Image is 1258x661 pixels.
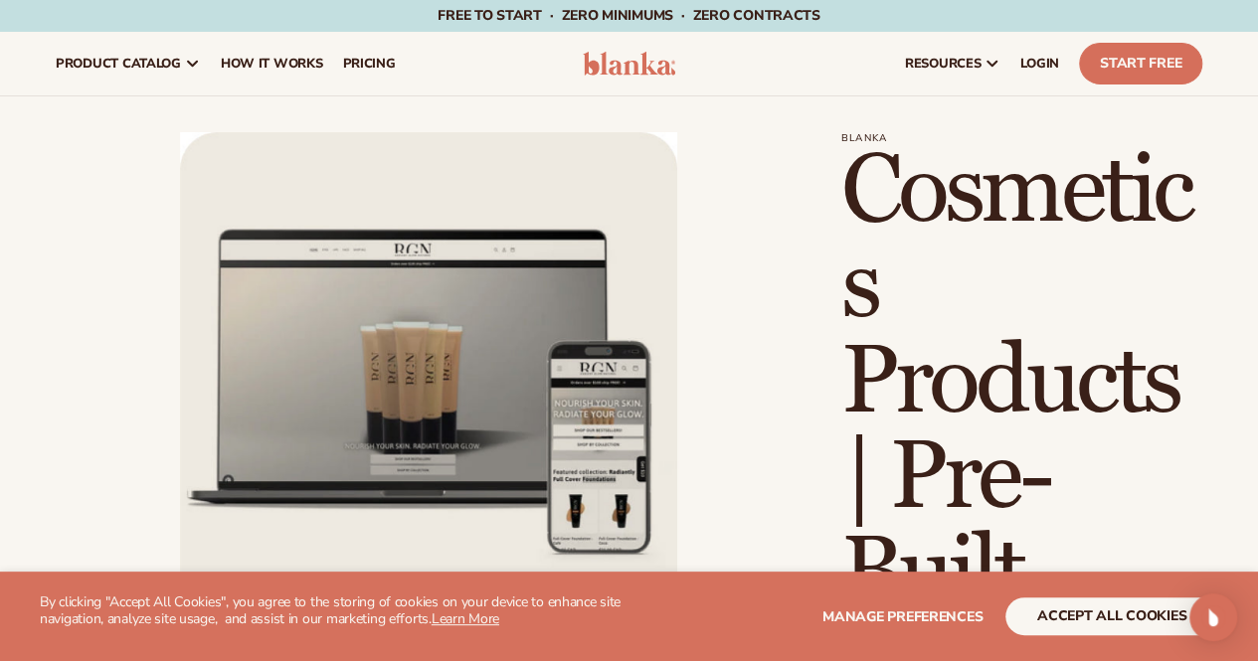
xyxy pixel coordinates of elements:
span: Free to start · ZERO minimums · ZERO contracts [438,6,819,25]
a: resources [895,32,1010,95]
a: Learn More [432,609,499,628]
a: Start Free [1079,43,1202,84]
span: product catalog [56,56,181,72]
div: Open Intercom Messenger [1189,593,1237,641]
p: Blanka [840,132,1202,144]
img: logo [583,52,676,76]
p: By clicking "Accept All Cookies", you agree to the storing of cookies on your device to enhance s... [40,594,629,628]
a: product catalog [46,32,211,95]
span: Manage preferences [822,607,983,626]
span: pricing [342,56,395,72]
span: How It Works [221,56,323,72]
button: accept all cookies [1005,597,1218,635]
a: How It Works [211,32,333,95]
span: LOGIN [1020,56,1059,72]
span: resources [905,56,981,72]
a: LOGIN [1010,32,1069,95]
button: Manage preferences [822,597,983,635]
a: pricing [332,32,405,95]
